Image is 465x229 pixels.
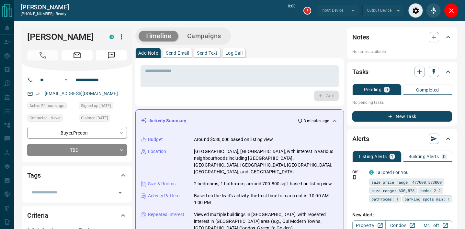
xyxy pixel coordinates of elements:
[194,136,273,143] p: Around $530,000 based on listing view
[408,3,423,18] div: Audio Settings
[197,51,218,55] p: Send Text
[369,170,374,175] div: condos.ca
[27,144,127,156] div: TBD
[62,50,93,60] span: Email
[27,210,48,221] h2: Criteria
[181,31,228,41] button: Campaigns
[416,88,439,92] p: Completed
[96,50,127,60] span: Message
[21,11,69,17] p: [PHONE_NUMBER] -
[352,111,452,122] button: New Task
[148,211,184,218] p: Repeated Interest
[408,154,439,159] p: Building Alerts
[376,170,409,175] a: Tailored For You
[56,12,67,16] span: ready
[352,134,369,144] h2: Alerts
[116,188,125,197] button: Open
[166,51,189,55] p: Send Email
[391,154,393,159] p: 1
[371,187,414,194] span: size range: 630,878
[352,169,365,175] p: Off
[371,196,399,202] span: bathrooms: 1
[141,115,338,127] div: Activity Summary3 minutes ago
[194,192,338,206] p: Based on the lead's activity, the best time to reach out is: 10:00 AM - 1:00 PM
[225,51,243,55] p: Log Call
[138,51,158,55] p: Add Note
[352,49,452,55] p: No notes available
[352,64,452,80] div: Tasks
[27,50,58,60] span: Call
[79,102,127,111] div: Thu Sep 11 2025
[444,3,459,18] div: Close
[29,103,64,109] span: Active 20 hours ago
[371,179,442,185] span: sale price range: 477000,583000
[62,76,70,84] button: Open
[36,92,40,96] svg: Email Verified
[364,87,381,92] p: Pending
[359,154,387,159] p: Listing Alerts
[139,31,178,41] button: Timeline
[148,136,163,143] p: Budget
[21,3,69,11] a: [PERSON_NAME]
[27,168,127,183] div: Tags
[194,148,338,175] p: [GEOGRAPHIC_DATA], [GEOGRAPHIC_DATA], with interest in various neighbourhoods including [GEOGRAPH...
[81,103,111,109] span: Signed up [DATE]
[304,118,329,124] p: 3 minutes ago
[404,196,450,202] span: parking spots min: 1
[443,154,446,159] p: 0
[352,29,452,45] div: Notes
[27,208,127,223] div: Criteria
[27,102,75,111] div: Mon Sep 15 2025
[194,180,332,187] p: 2 bedrooms, 1 bathroom, around 700-800 sqft based on listing view
[426,3,441,18] div: Mute
[109,35,114,39] div: condos.ca
[149,117,186,124] p: Activity Summary
[27,32,100,42] h1: [PERSON_NAME]
[352,67,369,77] h2: Tasks
[27,170,40,180] h2: Tags
[148,148,166,155] p: Location
[352,98,452,107] p: No pending tasks
[79,114,127,124] div: Thu Sep 11 2025
[29,115,61,121] span: Contacted - Never
[352,212,452,218] p: New Alert:
[148,180,176,187] p: Size & Rooms
[27,127,127,139] div: Buyer , Precon
[288,3,296,18] p: 0:00
[148,192,180,199] p: Activity Pattern
[81,115,108,121] span: Claimed [DATE]
[420,187,441,194] span: beds: 2-2
[352,131,452,147] div: Alerts
[352,175,357,180] svg: Push Notification Only
[45,91,118,96] a: [EMAIL_ADDRESS][DOMAIN_NAME]
[352,32,369,42] h2: Notes
[385,87,388,92] p: 0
